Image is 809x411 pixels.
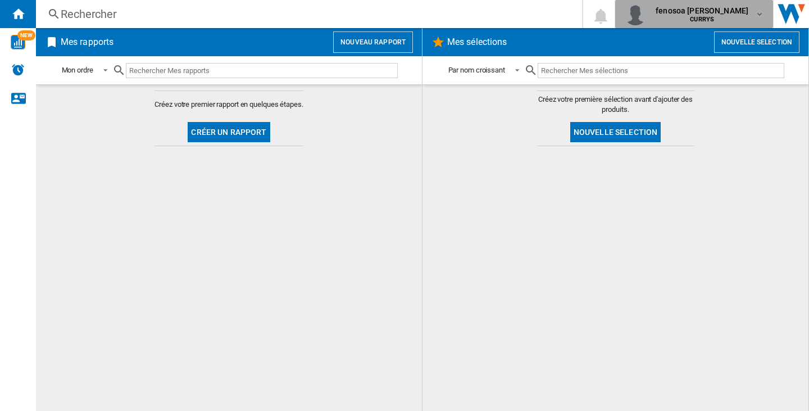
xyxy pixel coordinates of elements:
button: Créer un rapport [188,122,270,142]
img: alerts-logo.svg [11,63,25,76]
span: Créez votre première sélection avant d'ajouter des produits. [537,94,694,115]
div: Mon ordre [62,66,93,74]
span: fenosoa [PERSON_NAME] [656,5,748,16]
input: Rechercher Mes sélections [538,63,784,78]
span: Créez votre premier rapport en quelques étapes. [154,100,303,110]
div: Par nom croissant [448,66,505,74]
button: Nouvelle selection [714,31,799,53]
img: wise-card.svg [11,35,25,49]
button: Nouvelle selection [570,122,661,142]
b: CURRYS [690,16,714,23]
div: Rechercher [61,6,553,22]
img: profile.jpg [624,3,647,25]
h2: Mes sélections [445,31,509,53]
button: Nouveau rapport [333,31,413,53]
input: Rechercher Mes rapports [126,63,398,78]
span: NEW [17,30,35,40]
h2: Mes rapports [58,31,116,53]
